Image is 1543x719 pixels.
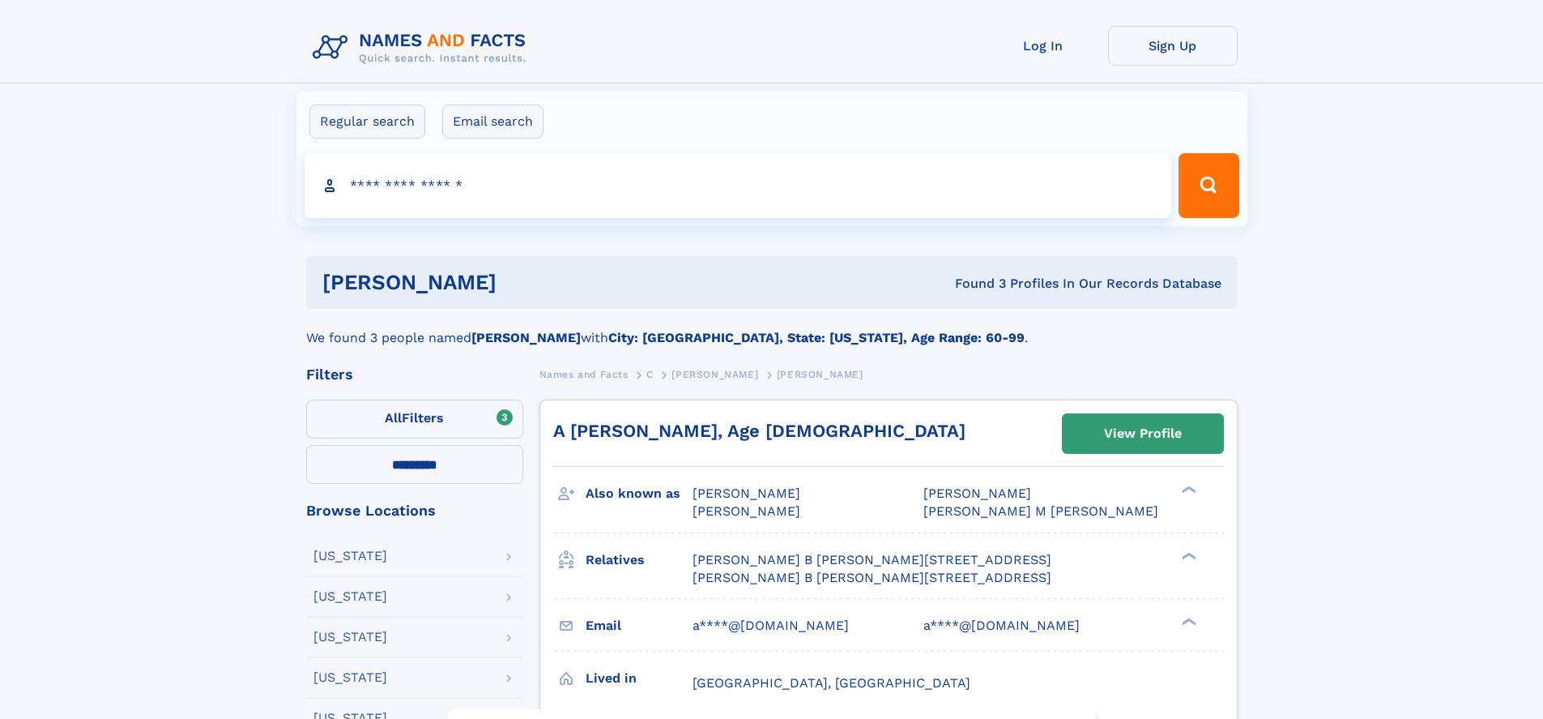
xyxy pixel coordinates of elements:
button: Search Button [1179,153,1238,218]
span: [PERSON_NAME] [693,486,800,501]
h3: Relatives [586,546,693,574]
div: ❯ [1178,550,1197,561]
span: C [646,369,654,380]
b: [PERSON_NAME] [471,330,581,345]
h3: Lived in [586,665,693,692]
label: Email search [442,105,543,139]
a: [PERSON_NAME] B [PERSON_NAME][STREET_ADDRESS] [693,569,1051,587]
div: Browse Locations [306,503,523,518]
span: All [385,410,402,426]
b: City: [GEOGRAPHIC_DATA], State: [US_STATE], Age Range: 60-99 [608,330,1025,345]
div: Filters [306,367,523,382]
h1: [PERSON_NAME] [322,272,726,293]
div: ❯ [1178,485,1197,495]
span: [PERSON_NAME] [777,369,863,380]
a: View Profile [1063,414,1223,453]
span: [GEOGRAPHIC_DATA], [GEOGRAPHIC_DATA] [693,675,970,691]
input: search input [305,153,1172,218]
h3: Also known as [586,480,693,507]
div: [US_STATE] [313,671,387,684]
div: Found 3 Profiles In Our Records Database [726,275,1221,293]
a: Sign Up [1108,26,1238,66]
span: [PERSON_NAME] M [PERSON_NAME] [923,503,1158,519]
div: [US_STATE] [313,550,387,563]
a: C [646,364,654,384]
a: A [PERSON_NAME], Age [DEMOGRAPHIC_DATA] [553,421,965,441]
label: Filters [306,400,523,439]
div: [US_STATE] [313,590,387,603]
span: [PERSON_NAME] [923,486,1031,501]
span: [PERSON_NAME] [693,503,800,519]
label: Regular search [309,105,425,139]
a: [PERSON_NAME] B [PERSON_NAME][STREET_ADDRESS] [693,551,1051,569]
div: We found 3 people named with . [306,309,1238,348]
a: [PERSON_NAME] [671,364,758,384]
div: View Profile [1104,415,1182,452]
span: [PERSON_NAME] [671,369,758,380]
h3: Email [586,612,693,640]
a: Log In [978,26,1108,66]
div: ❯ [1178,616,1197,627]
img: Logo Names and Facts [306,26,539,70]
div: [US_STATE] [313,631,387,644]
a: Names and Facts [539,364,629,384]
